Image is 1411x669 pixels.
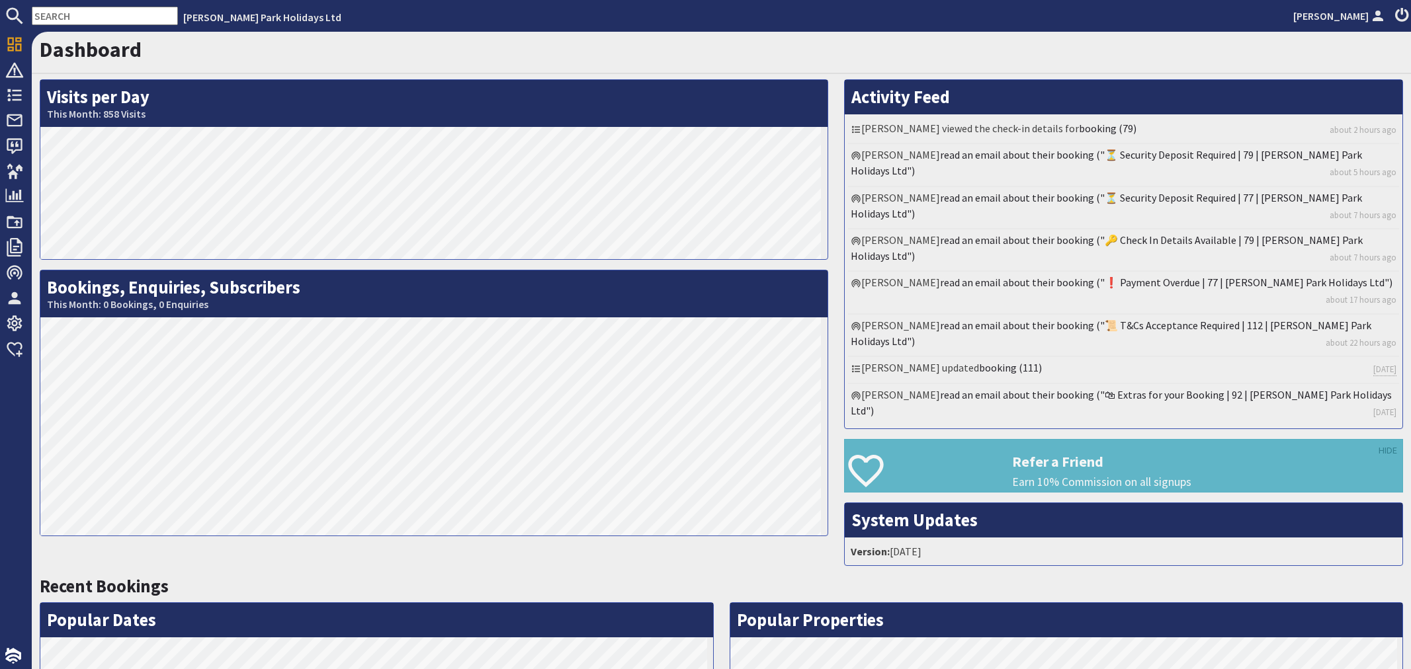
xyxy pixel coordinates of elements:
[1326,294,1396,306] a: about 17 hours ago
[940,276,1392,289] a: read an email about their booking ("❗ Payment Overdue | 77 | [PERSON_NAME] Park Holidays Ltd")
[848,229,1399,272] li: [PERSON_NAME]
[5,648,21,664] img: staytech_i_w-64f4e8e9ee0a9c174fd5317b4b171b261742d2d393467e5bdba4413f4f884c10.svg
[730,603,1403,637] h2: Popular Properties
[1326,336,1396,349] a: about 22 hours ago
[848,272,1399,314] li: [PERSON_NAME]
[32,7,178,25] input: SEARCH
[1373,363,1396,376] a: [DATE]
[40,36,142,63] a: Dashboard
[844,439,1403,492] a: Refer a Friend Earn 10% Commission on all signups
[40,575,169,597] a: Recent Bookings
[1079,122,1136,135] a: booking (79)
[848,357,1399,384] li: [PERSON_NAME] updated
[979,361,1042,374] a: booking (111)
[1330,166,1396,178] a: about 5 hours ago
[1293,8,1387,24] a: [PERSON_NAME]
[47,108,821,120] small: This Month: 858 Visits
[1373,406,1396,418] a: [DATE]
[1012,473,1402,491] p: Earn 10% Commission on all signups
[851,86,950,108] a: Activity Feed
[1379,444,1397,458] a: HIDE
[1330,251,1396,264] a: about 7 hours ago
[1012,453,1402,470] h3: Refer a Friend
[1330,124,1396,136] a: about 2 hours ago
[848,187,1399,229] li: [PERSON_NAME]
[851,191,1362,220] a: read an email about their booking ("⏳ Security Deposit Required | 77 | [PERSON_NAME] Park Holiday...
[848,384,1399,425] li: [PERSON_NAME]
[848,118,1399,144] li: [PERSON_NAME] viewed the check-in details for
[40,603,713,637] h2: Popular Dates
[47,298,821,311] small: This Month: 0 Bookings, 0 Enquiries
[851,509,978,531] a: System Updates
[183,11,341,24] a: [PERSON_NAME] Park Holidays Ltd
[851,388,1392,417] a: read an email about their booking ("🛍 Extras for your Booking | 92 | [PERSON_NAME] Park Holidays ...
[848,541,1399,562] li: [DATE]
[851,148,1362,177] a: read an email about their booking ("⏳ Security Deposit Required | 79 | [PERSON_NAME] Park Holiday...
[40,270,828,317] h2: Bookings, Enquiries, Subscribers
[851,319,1371,348] a: read an email about their booking ("📜 T&Cs Acceptance Required | 112 | [PERSON_NAME] Park Holiday...
[848,315,1399,357] li: [PERSON_NAME]
[848,144,1399,186] li: [PERSON_NAME]
[40,80,828,127] h2: Visits per Day
[851,233,1363,262] a: read an email about their booking ("🔑 Check In Details Available | 79 | [PERSON_NAME] Park Holida...
[851,545,890,558] strong: Version:
[1330,209,1396,221] a: about 7 hours ago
